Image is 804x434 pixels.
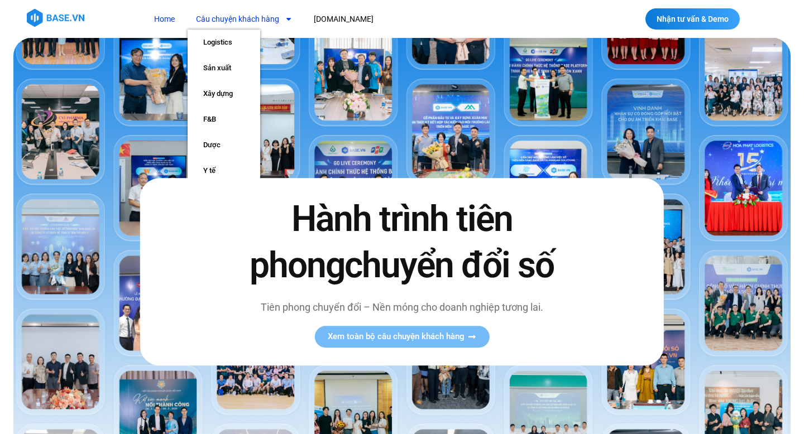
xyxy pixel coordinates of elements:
[226,196,578,288] h2: Hành trình tiên phong
[657,15,729,23] span: Nhận tư vấn & Demo
[344,244,554,286] span: chuyển đổi số
[188,30,260,55] a: Logistics
[305,9,382,30] a: [DOMAIN_NAME]
[645,8,740,30] a: Nhận tư vấn & Demo
[188,81,260,107] a: Xây dựng
[146,9,574,30] nav: Menu
[188,55,260,81] a: Sản xuất
[226,300,578,315] p: Tiên phong chuyển đổi – Nền móng cho doanh nghiệp tương lai.
[188,132,260,158] a: Dược
[188,158,260,184] a: Y tế
[188,30,260,209] ul: Câu chuyện khách hàng
[188,9,301,30] a: Câu chuyện khách hàng
[188,107,260,132] a: F&B
[146,9,183,30] a: Home
[314,326,489,348] a: Xem toàn bộ câu chuyện khách hàng
[328,332,465,341] span: Xem toàn bộ câu chuyện khách hàng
